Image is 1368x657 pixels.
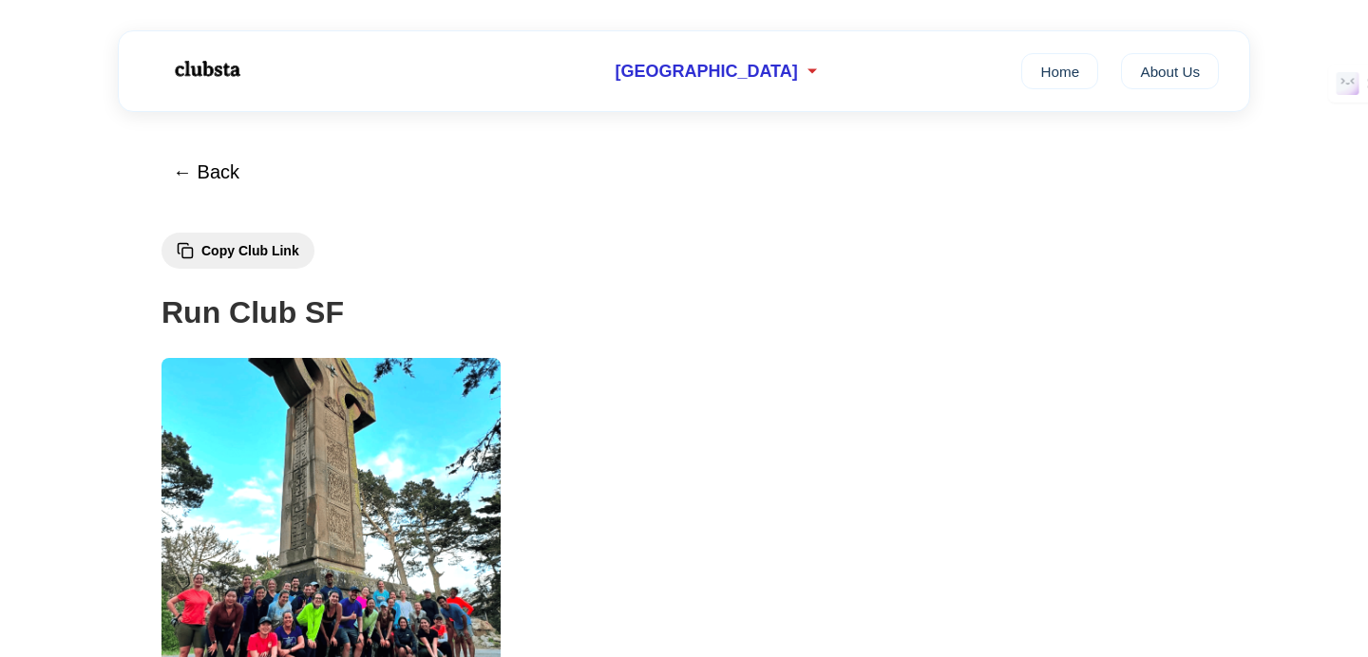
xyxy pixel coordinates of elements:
[1021,53,1098,89] a: Home
[149,46,263,93] img: Logo
[201,243,299,258] span: Copy Club Link
[161,289,1206,337] h1: Run Club SF
[161,233,314,269] button: Copy Club Link
[161,150,251,195] button: ← Back
[615,62,797,82] span: [GEOGRAPHIC_DATA]
[1121,53,1219,89] a: About Us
